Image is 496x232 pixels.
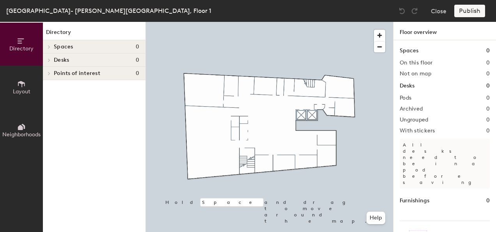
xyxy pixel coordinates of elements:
[2,131,41,138] span: Neighborhoods
[400,139,490,189] p: All desks need to be in a pod before saving
[486,106,490,112] h2: 0
[400,60,433,66] h2: On this floor
[400,196,429,205] h1: Furnishings
[13,88,30,95] span: Layout
[43,28,145,40] h1: Directory
[136,44,139,50] span: 0
[398,7,406,15] img: Undo
[431,5,446,17] button: Close
[486,95,490,101] h2: 0
[54,44,73,50] span: Spaces
[6,6,211,16] div: [GEOGRAPHIC_DATA]- [PERSON_NAME][GEOGRAPHIC_DATA], Floor 1
[400,46,418,55] h1: Spaces
[486,196,490,205] h1: 0
[486,82,490,90] h1: 0
[136,57,139,63] span: 0
[486,46,490,55] h1: 0
[400,117,429,123] h2: Ungrouped
[400,82,415,90] h1: Desks
[136,70,139,77] span: 0
[54,57,69,63] span: Desks
[486,128,490,134] h2: 0
[486,117,490,123] h2: 0
[400,71,431,77] h2: Not on map
[411,7,418,15] img: Redo
[400,128,435,134] h2: With stickers
[54,70,100,77] span: Points of interest
[400,95,411,101] h2: Pods
[400,106,423,112] h2: Archived
[9,45,34,52] span: Directory
[486,60,490,66] h2: 0
[393,22,496,40] h1: Floor overview
[486,71,490,77] h2: 0
[367,212,385,224] button: Help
